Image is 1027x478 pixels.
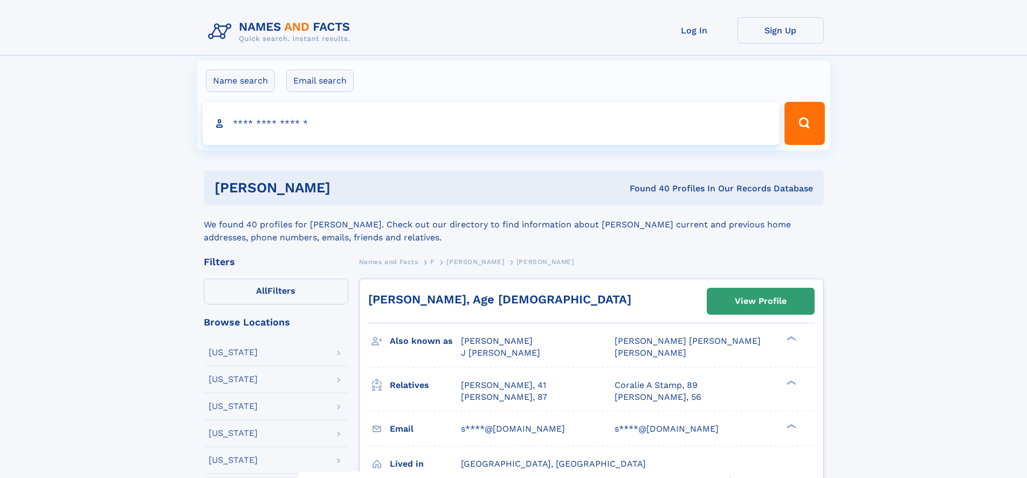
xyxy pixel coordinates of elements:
a: [PERSON_NAME], Age [DEMOGRAPHIC_DATA] [368,293,631,306]
a: F [430,255,435,268]
div: ❯ [784,335,797,342]
span: [GEOGRAPHIC_DATA], [GEOGRAPHIC_DATA] [461,459,646,469]
h3: Also known as [390,332,461,350]
h1: [PERSON_NAME] [215,181,480,195]
div: [US_STATE] [209,375,258,384]
h3: Relatives [390,376,461,394]
label: Name search [206,70,275,92]
div: [US_STATE] [209,348,258,357]
h3: Lived in [390,455,461,473]
span: [PERSON_NAME] [446,258,504,266]
div: [US_STATE] [209,429,258,438]
img: Logo Names and Facts [204,17,359,46]
span: J [PERSON_NAME] [461,348,540,358]
a: Sign Up [737,17,824,44]
div: Filters [204,257,348,267]
span: [PERSON_NAME] [461,336,533,346]
label: Email search [286,70,354,92]
span: F [430,258,435,266]
span: [PERSON_NAME] [PERSON_NAME] [615,336,761,346]
a: [PERSON_NAME], 56 [615,391,701,403]
a: Names and Facts [359,255,418,268]
div: View Profile [735,289,787,314]
div: We found 40 profiles for [PERSON_NAME]. Check out our directory to find information about [PERSON... [204,205,824,244]
a: [PERSON_NAME] [446,255,504,268]
a: Log In [651,17,737,44]
div: Found 40 Profiles In Our Records Database [480,183,813,195]
span: All [256,286,267,296]
a: [PERSON_NAME], 41 [461,379,546,391]
button: Search Button [784,102,824,145]
h3: Email [390,420,461,438]
div: ❯ [784,379,797,386]
input: search input [203,102,780,145]
span: [PERSON_NAME] [516,258,574,266]
a: View Profile [707,288,814,314]
div: ❯ [784,422,797,429]
a: [PERSON_NAME], 87 [461,391,547,403]
div: [US_STATE] [209,456,258,465]
label: Filters [204,279,348,304]
div: Browse Locations [204,317,348,327]
a: Coralie A Stamp, 89 [615,379,698,391]
div: [US_STATE] [209,402,258,411]
span: [PERSON_NAME] [615,348,686,358]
